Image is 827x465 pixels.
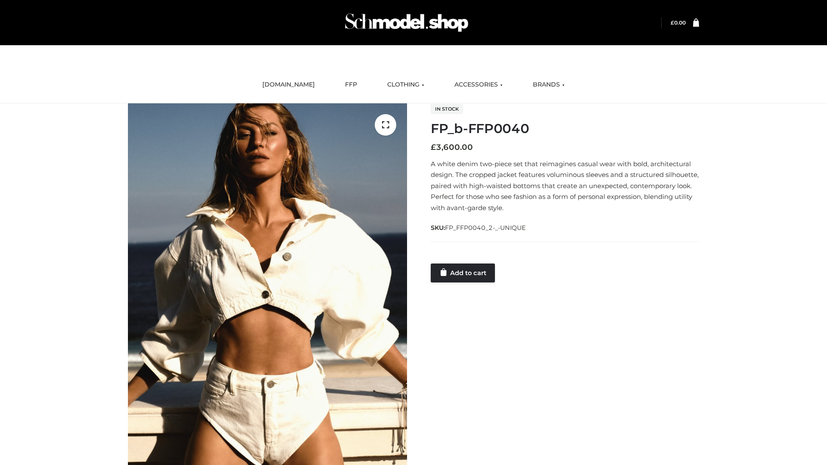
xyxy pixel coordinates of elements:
a: FFP [339,75,364,94]
a: ACCESSORIES [448,75,509,94]
span: £ [431,143,436,152]
span: £ [671,19,674,26]
h1: FP_b-FFP0040 [431,121,699,136]
img: Schmodel Admin 964 [342,6,471,40]
span: In stock [431,104,463,114]
a: £0.00 [671,19,686,26]
p: A white denim two-piece set that reimagines casual wear with bold, architectural design. The crop... [431,158,699,214]
bdi: 0.00 [671,19,686,26]
a: CLOTHING [381,75,431,94]
span: SKU: [431,223,527,233]
span: FP_FFP0040_2-_-UNIQUE [445,224,526,232]
bdi: 3,600.00 [431,143,473,152]
a: [DOMAIN_NAME] [256,75,321,94]
a: BRANDS [526,75,571,94]
a: Add to cart [431,263,495,282]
